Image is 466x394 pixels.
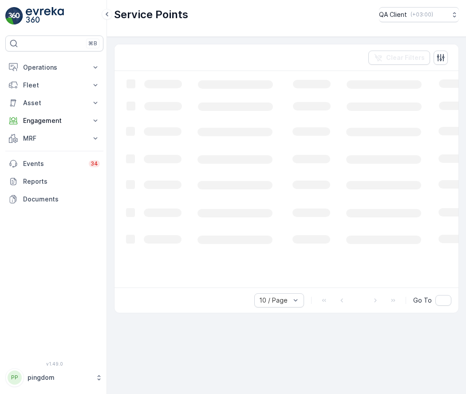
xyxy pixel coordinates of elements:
p: Asset [23,98,86,107]
p: Fleet [23,81,86,90]
p: ⌘B [88,40,97,47]
button: Engagement [5,112,103,130]
button: Asset [5,94,103,112]
img: logo [5,7,23,25]
a: Reports [5,173,103,190]
p: MRF [23,134,86,143]
p: Documents [23,195,100,204]
p: Service Points [114,8,188,22]
button: Fleet [5,76,103,94]
a: Documents [5,190,103,208]
p: Reports [23,177,100,186]
button: QA Client(+03:00) [379,7,459,22]
a: Events34 [5,155,103,173]
button: Operations [5,59,103,76]
p: QA Client [379,10,407,19]
button: MRF [5,130,103,147]
p: pingdom [28,373,91,382]
button: PPpingdom [5,368,103,387]
p: Engagement [23,116,86,125]
p: ( +03:00 ) [411,11,433,18]
span: v 1.49.0 [5,361,103,366]
p: Operations [23,63,86,72]
p: 34 [91,160,98,167]
p: Clear Filters [386,53,425,62]
img: logo_light-DOdMpM7g.png [26,7,64,25]
button: Clear Filters [368,51,430,65]
p: Events [23,159,83,168]
span: Go To [413,296,432,305]
div: PP [8,370,22,385]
